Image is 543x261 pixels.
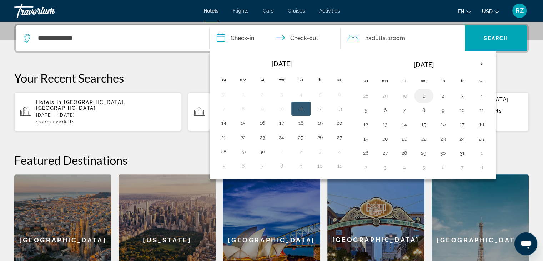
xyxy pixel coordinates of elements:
[418,105,429,115] button: Day 8
[218,104,230,114] button: Day 7
[36,113,175,118] p: [DATE] - [DATE]
[237,104,249,114] button: Day 8
[233,8,248,14] a: Flights
[510,3,529,18] button: User Menu
[365,33,385,43] span: 2
[334,104,345,114] button: Day 13
[379,91,391,101] button: Day 29
[376,56,472,73] th: [DATE]
[399,148,410,158] button: Day 28
[437,148,449,158] button: Day 30
[457,119,468,129] button: Day 17
[36,119,51,124] span: 1
[457,148,468,158] button: Day 31
[418,91,429,101] button: Day 1
[360,162,372,172] button: Day 2
[360,134,372,144] button: Day 19
[319,8,340,14] a: Activities
[476,162,487,172] button: Day 8
[334,118,345,128] button: Day 20
[276,104,287,114] button: Day 10
[218,132,230,142] button: Day 21
[437,134,449,144] button: Day 23
[315,161,326,171] button: Day 10
[334,147,345,157] button: Day 4
[482,6,499,16] button: Change currency
[418,119,429,129] button: Day 15
[14,71,529,85] p: Your Recent Searches
[379,134,391,144] button: Day 20
[448,108,502,114] span: and Nearby Hotels
[399,119,410,129] button: Day 14
[295,132,307,142] button: Day 25
[257,147,268,157] button: Day 30
[472,56,491,72] button: Next month
[276,147,287,157] button: Day 1
[399,105,410,115] button: Day 7
[295,161,307,171] button: Day 9
[36,99,125,111] span: [GEOGRAPHIC_DATA], [GEOGRAPHIC_DATA]
[203,8,218,14] a: Hotels
[315,118,326,128] button: Day 19
[210,25,341,51] button: Check in and out dates
[295,147,307,157] button: Day 2
[276,132,287,142] button: Day 24
[237,132,249,142] button: Day 22
[360,119,372,129] button: Day 12
[514,232,537,255] iframe: Кнопка запуска окна обмена сообщениями
[516,7,524,14] span: RZ
[437,119,449,129] button: Day 16
[437,105,449,115] button: Day 9
[288,8,305,14] a: Cruises
[360,105,372,115] button: Day 5
[218,147,230,157] button: Day 28
[484,35,508,41] span: Search
[379,119,391,129] button: Day 13
[476,134,487,144] button: Day 25
[276,161,287,171] button: Day 8
[295,89,307,99] button: Day 4
[437,162,449,172] button: Day 6
[14,153,529,167] h2: Featured Destinations
[237,89,249,99] button: Day 1
[379,148,391,158] button: Day 27
[457,162,468,172] button: Day 7
[237,147,249,157] button: Day 29
[218,89,230,99] button: Day 31
[36,99,62,105] span: Hotels in
[14,1,86,20] a: Travorium
[14,92,181,132] button: Hotels in [GEOGRAPHIC_DATA], [GEOGRAPHIC_DATA][DATE] - [DATE]1Room2Adults
[379,105,391,115] button: Day 6
[476,91,487,101] button: Day 4
[390,35,405,41] span: Room
[476,119,487,129] button: Day 18
[458,6,471,16] button: Change language
[237,161,249,171] button: Day 6
[476,148,487,158] button: Day 1
[334,132,345,142] button: Day 27
[368,35,385,41] span: Adults
[233,56,330,72] th: [DATE]
[263,8,273,14] a: Cars
[276,118,287,128] button: Day 17
[399,162,410,172] button: Day 4
[458,9,464,14] span: en
[315,147,326,157] button: Day 3
[437,91,449,101] button: Day 2
[315,132,326,142] button: Day 26
[188,92,355,132] button: Hotels in Side, [GEOGRAPHIC_DATA][DATE] - [DATE]1Room2Adults
[16,25,527,51] div: Search widget
[257,161,268,171] button: Day 7
[257,104,268,114] button: Day 9
[360,148,372,158] button: Day 26
[399,91,410,101] button: Day 30
[482,9,493,14] span: USD
[379,162,391,172] button: Day 3
[315,89,326,99] button: Day 5
[218,161,230,171] button: Day 5
[418,162,429,172] button: Day 5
